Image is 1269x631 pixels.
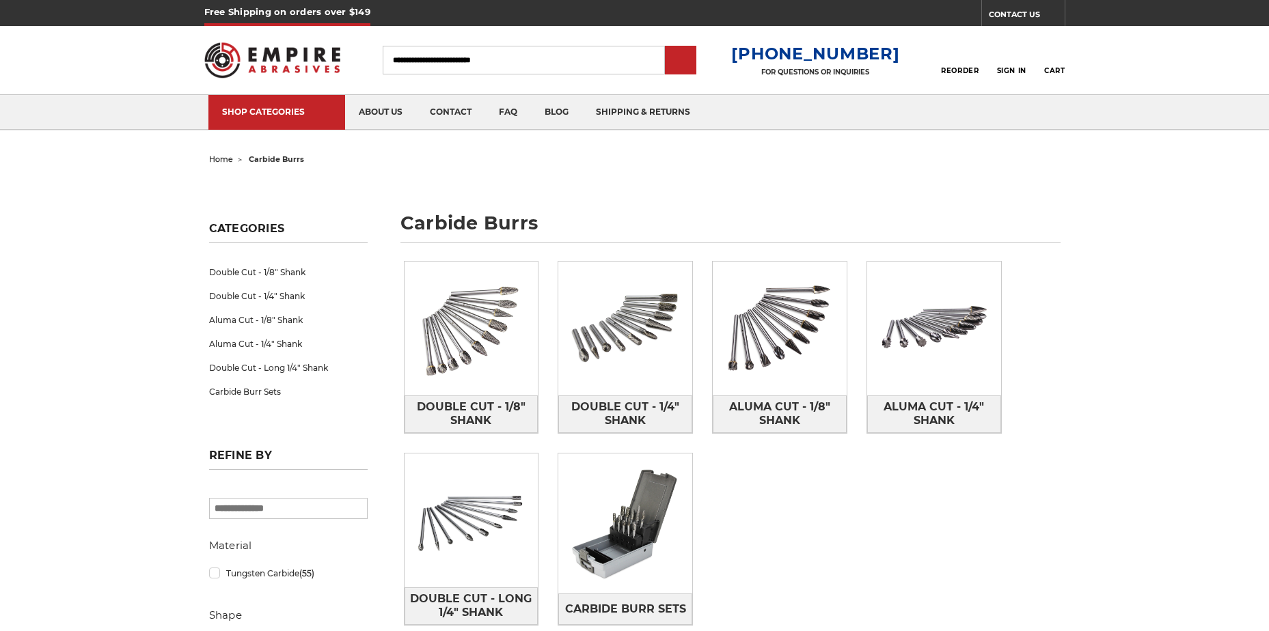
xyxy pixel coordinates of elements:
[582,95,704,130] a: shipping & returns
[400,214,1061,243] h1: carbide burrs
[559,395,692,432] span: Double Cut - 1/4" Shank
[405,262,538,395] img: Double Cut - 1/8" Shank
[1044,66,1065,75] span: Cart
[867,395,1001,433] a: Aluma Cut - 1/4" Shank
[713,395,846,432] span: Aluma Cut - 1/8" Shank
[667,47,694,74] input: Submit
[485,95,531,130] a: faq
[209,537,368,554] h5: Material
[209,308,368,332] a: Aluma Cut - 1/8" Shank
[209,260,368,284] a: Double Cut - 1/8" Shank
[209,222,368,243] h5: Categories
[868,395,1000,432] span: Aluma Cut - 1/4" Shank
[405,453,538,587] img: Double Cut - Long 1/4" Shank
[731,68,899,76] p: FOR QUESTIONS OR INQUIRIES
[222,107,331,117] div: SHOP CATEGORIES
[1044,45,1065,75] a: Cart
[405,587,538,625] a: Double Cut - Long 1/4" Shank
[989,7,1065,26] a: CONTACT US
[941,45,979,74] a: Reorder
[941,66,979,75] span: Reorder
[558,593,692,624] a: Carbide Burr Sets
[209,356,368,380] a: Double Cut - Long 1/4" Shank
[345,95,416,130] a: about us
[713,262,847,395] img: Aluma Cut - 1/8" Shank
[531,95,582,130] a: blog
[405,395,538,433] a: Double Cut - 1/8" Shank
[209,284,368,308] a: Double Cut - 1/4" Shank
[713,395,847,433] a: Aluma Cut - 1/8" Shank
[209,607,368,623] h5: Shape
[997,66,1026,75] span: Sign In
[249,154,304,164] span: carbide burrs
[204,33,341,87] img: Empire Abrasives
[299,568,314,578] span: (55)
[558,262,692,395] img: Double Cut - 1/4" Shank
[209,332,368,356] a: Aluma Cut - 1/4" Shank
[558,453,692,593] img: Carbide Burr Sets
[416,95,485,130] a: contact
[209,561,368,585] a: Tungsten Carbide(55)
[565,598,686,621] span: Carbide Burr Sets
[867,262,1001,395] img: Aluma Cut - 1/4" Shank
[558,395,692,433] a: Double Cut - 1/4" Shank
[209,154,233,164] a: home
[209,449,368,470] h5: Refine by
[209,380,368,404] a: Carbide Burr Sets
[731,44,899,64] a: [PHONE_NUMBER]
